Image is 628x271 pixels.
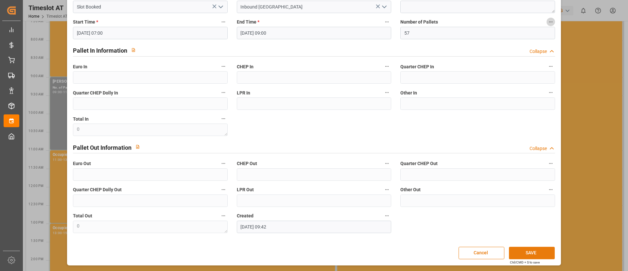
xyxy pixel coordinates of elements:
textarea: 0 [73,124,227,136]
span: Created [237,212,253,219]
span: Number of Pallets [400,19,438,25]
span: Quarter CHEP Dolly In [73,90,118,96]
span: Quarter CHEP Out [400,160,438,167]
h2: Pallet In Information [73,46,127,55]
span: Euro In [73,63,87,70]
button: open menu [379,2,389,12]
h2: Pallet Out Information [73,143,131,152]
button: Quarter CHEP Dolly Out [219,185,228,194]
button: CHEP Out [383,159,391,168]
span: Start Time [73,19,98,25]
textarea: 0 [73,221,227,233]
button: View description [131,141,144,153]
button: View description [127,44,140,56]
button: LPR In [383,88,391,97]
input: DD.MM.YYYY HH:MM [237,221,391,233]
span: Quarter CHEP Dolly Out [73,186,122,193]
button: Other Out [547,185,555,194]
span: LPR In [237,90,250,96]
span: Other Out [400,186,421,193]
span: LPR Out [237,186,254,193]
span: End Time [237,19,259,25]
button: CHEP In [383,62,391,71]
input: DD.MM.YYYY HH:MM [237,27,391,39]
span: CHEP In [237,63,253,70]
button: Quarter CHEP Dolly In [219,88,228,97]
input: DD.MM.YYYY HH:MM [73,27,227,39]
button: Euro In [219,62,228,71]
button: Euro Out [219,159,228,168]
span: Total Out [73,212,92,219]
button: Other In [547,88,555,97]
div: Collapse [530,48,547,55]
button: SAVE [509,247,555,259]
span: Euro Out [73,160,91,167]
button: Quarter CHEP Out [547,159,555,168]
div: Ctrl/CMD + S to save [510,260,540,265]
input: Type to search/select [237,1,391,13]
span: CHEP Out [237,160,257,167]
button: Created [383,212,391,220]
button: End Time * [383,18,391,26]
button: Total Out [219,212,228,220]
button: Number of Pallets [547,18,555,26]
span: Quarter CHEP In [400,63,434,70]
span: Total In [73,116,89,123]
button: Start Time * [219,18,228,26]
span: Other In [400,90,417,96]
button: Total In [219,114,228,123]
button: Quarter CHEP In [547,62,555,71]
button: Cancel [459,247,504,259]
button: open menu [215,2,225,12]
input: Type to search/select [73,1,227,13]
div: Collapse [530,145,547,152]
button: LPR Out [383,185,391,194]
